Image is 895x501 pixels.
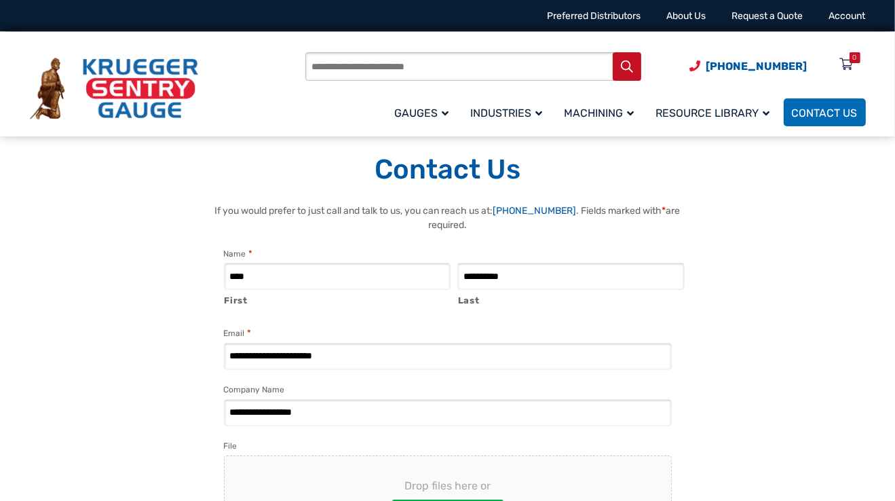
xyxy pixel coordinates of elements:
[548,10,641,22] a: Preferred Distributors
[792,107,858,119] span: Contact Us
[224,383,285,396] label: Company Name
[224,247,252,261] legend: Name
[656,107,770,119] span: Resource Library
[829,10,866,22] a: Account
[387,96,463,128] a: Gauges
[458,291,685,308] label: Last
[30,58,198,120] img: Krueger Sentry Gauge
[690,58,807,75] a: Phone Number (920) 434-8860
[471,107,543,119] span: Industries
[30,153,866,187] h1: Contact Us
[565,107,634,119] span: Machining
[493,205,577,217] a: [PHONE_NUMBER]
[706,60,807,73] span: [PHONE_NUMBER]
[210,204,685,232] p: If you would prefer to just call and talk to us, you can reach us at: . Fields marked with are re...
[246,478,649,494] span: Drop files here or
[667,10,706,22] a: About Us
[224,327,251,340] label: Email
[225,291,451,308] label: First
[224,439,237,453] label: File
[784,98,866,126] a: Contact Us
[648,96,784,128] a: Resource Library
[853,52,857,63] div: 0
[395,107,449,119] span: Gauges
[556,96,648,128] a: Machining
[732,10,803,22] a: Request a Quote
[463,96,556,128] a: Industries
